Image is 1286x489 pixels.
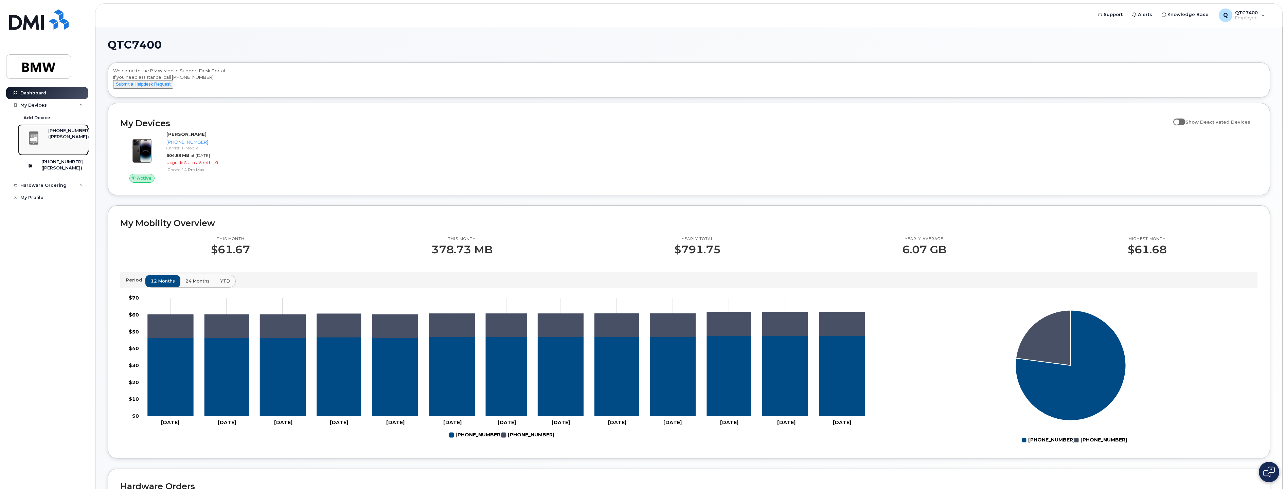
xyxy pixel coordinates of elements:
img: Open chat [1263,467,1275,477]
span: 5 mth left [199,160,219,165]
span: QTC7400 [108,40,162,50]
p: $791.75 [674,243,721,256]
p: Period [126,277,145,283]
tspan: $60 [129,311,139,318]
tspan: [DATE] [663,419,682,425]
tspan: [DATE] [552,419,570,425]
div: Welcome to the BMW Mobile Support Desk Portal If you need assistance, call [PHONE_NUMBER]. [113,68,1265,95]
tspan: $50 [129,328,139,334]
p: Yearly total [674,236,721,242]
tspan: [DATE] [161,419,179,425]
h2: My Devices [120,118,1170,128]
input: Show Deactivated Devices [1173,115,1179,121]
span: 24 months [185,278,210,284]
tspan: [DATE] [720,419,738,425]
tspan: [DATE] [218,419,236,425]
g: Series [1016,310,1126,420]
g: 864-478-9116 [501,429,554,441]
tspan: [DATE] [443,419,462,425]
tspan: $10 [129,396,139,402]
g: Legend [449,429,554,441]
g: 864-434-7514 [148,336,865,416]
tspan: [DATE] [498,419,516,425]
g: Chart [129,295,871,441]
tspan: $70 [129,295,139,301]
a: Active[PERSON_NAME][PHONE_NUMBER]Carrier: T-Mobile504.88 MBat [DATE]Upgrade Status:5 mth leftiPho... [120,131,398,183]
p: This month [211,236,250,242]
span: Show Deactivated Devices [1185,119,1250,125]
g: Legend [1022,434,1127,446]
p: $61.67 [211,243,250,256]
span: Upgrade Status: [166,160,198,165]
h2: My Mobility Overview [120,218,1257,228]
tspan: [DATE] [608,419,626,425]
button: Submit a Helpdesk Request [113,80,173,89]
g: Chart [1016,310,1127,446]
div: iPhone 14 Pro Max [166,167,396,173]
p: Highest month [1128,236,1167,242]
strong: [PERSON_NAME] [166,131,207,137]
tspan: [DATE] [330,419,348,425]
tspan: $40 [129,345,139,351]
g: 864-434-7514 [449,429,502,441]
a: Submit a Helpdesk Request [113,81,173,87]
tspan: [DATE] [274,419,292,425]
span: 504.88 MB [166,153,189,158]
p: 6.07 GB [902,243,946,256]
img: image20231002-3703462-by0d28.jpeg [126,134,158,167]
g: 864-478-9116 [148,312,865,338]
tspan: $20 [129,379,139,385]
span: at [DATE] [191,153,210,158]
p: Yearly average [902,236,946,242]
div: [PHONE_NUMBER] [166,139,396,145]
span: Active [137,175,151,181]
tspan: [DATE] [833,419,851,425]
span: YTD [220,278,230,284]
tspan: $30 [129,362,139,368]
p: $61.68 [1128,243,1167,256]
div: Carrier: T-Mobile [166,145,396,151]
p: This month [431,236,493,242]
p: 378.73 MB [431,243,493,256]
tspan: $0 [132,413,139,419]
tspan: [DATE] [777,419,796,425]
tspan: [DATE] [386,419,405,425]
